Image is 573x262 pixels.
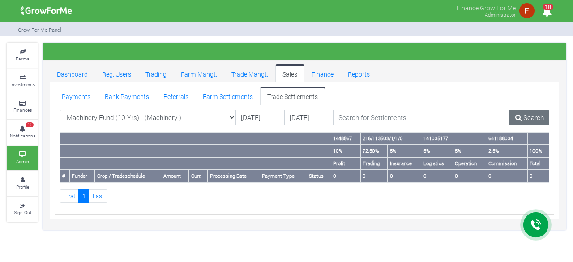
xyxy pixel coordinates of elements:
[18,26,61,33] small: Grow For Me Panel
[260,170,307,182] th: Payment Type
[304,64,341,82] a: Finance
[527,157,549,170] th: Total
[421,145,453,157] th: 5%
[388,157,421,170] th: Insurance
[156,87,196,105] a: Referrals
[538,2,556,22] i: Notifications
[10,81,35,87] small: Investments
[60,189,549,202] nav: Page Navigation
[360,145,388,157] th: 72.50%
[26,122,34,128] span: 18
[14,209,31,215] small: Sign Out
[527,170,549,182] th: 0
[7,146,38,170] a: Admin
[7,171,38,196] a: Profile
[196,87,260,105] a: Farm Settlements
[388,145,421,157] th: 5%
[421,133,486,145] th: 141035177
[331,145,360,157] th: 10%
[388,170,421,182] th: 0
[260,87,325,105] a: Trade Settlements
[360,170,388,182] th: 0
[16,184,29,190] small: Profile
[527,145,549,157] th: 100%
[331,157,360,170] th: Profit
[341,64,377,82] a: Reports
[208,170,260,182] th: Processing Date
[421,157,453,170] th: Logistics
[13,107,32,113] small: Finances
[16,158,29,164] small: Admin
[235,110,285,126] input: DD/MM/YYYY
[486,170,527,182] th: 0
[7,197,38,222] a: Sign Out
[331,133,360,145] th: 1448567
[189,170,208,182] th: Curr.
[307,170,331,182] th: Status
[7,69,38,93] a: Investments
[69,170,95,182] th: Funder
[98,87,156,105] a: Bank Payments
[10,133,35,139] small: Notifications
[486,145,527,157] th: 2.5%
[95,64,138,82] a: Reg. Users
[538,9,556,17] a: 18
[7,120,38,145] a: 18 Notifications
[55,87,98,105] a: Payments
[360,133,421,145] th: 216/113503/1/1/0
[421,170,453,182] th: 0
[331,170,360,182] th: 0
[174,64,224,82] a: Farm Mangt.
[89,189,107,202] a: Last
[50,64,95,82] a: Dashboard
[60,170,70,182] th: #
[284,110,334,126] input: DD/MM/YYYY
[16,56,29,62] small: Farms
[486,157,527,170] th: Commission
[224,64,275,82] a: Trade Mangt.
[518,2,536,20] img: growforme image
[78,189,89,202] a: 1
[60,189,79,202] a: First
[453,157,486,170] th: Operation
[138,64,174,82] a: Trading
[485,11,516,18] small: Administrator
[17,2,75,20] img: growforme image
[7,94,38,119] a: Finances
[486,133,527,145] th: 641188034
[457,2,516,13] p: Finance Grow For Me
[509,110,549,126] a: Search
[95,170,161,182] th: Crop / Tradeschedule
[161,170,189,182] th: Amount
[453,170,486,182] th: 0
[360,157,388,170] th: Trading
[543,4,553,10] span: 18
[275,64,304,82] a: Sales
[453,145,486,157] th: 5%
[333,110,510,126] input: Search for Settlements
[7,43,38,68] a: Farms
